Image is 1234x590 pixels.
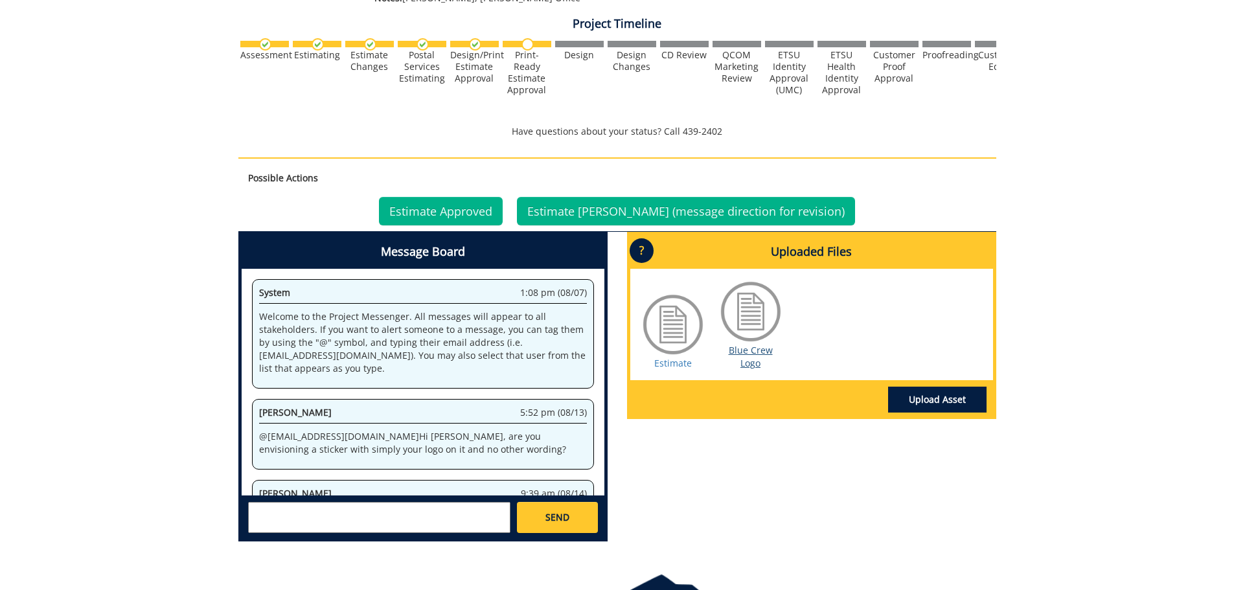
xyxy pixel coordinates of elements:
strong: Possible Actions [248,172,318,184]
div: Customer Proof Approval [870,49,919,84]
p: Have questions about your status? Call 439-2402 [238,125,996,138]
span: SEND [545,511,569,524]
span: System [259,286,290,299]
textarea: messageToSend [248,502,510,533]
img: checkmark [312,38,324,51]
div: Customer Edits [975,49,1023,73]
img: no [521,38,534,51]
p: Welcome to the Project Messenger. All messages will appear to all stakeholders. If you want to al... [259,310,587,375]
a: Estimate [PERSON_NAME] (message direction for revision) [517,197,855,225]
div: ETSU Health Identity Approval [817,49,866,96]
a: Upload Asset [888,387,987,413]
a: Blue Crew Logo [729,344,773,369]
h4: Uploaded Files [630,235,993,269]
img: checkmark [469,38,481,51]
img: checkmark [364,38,376,51]
div: ETSU Identity Approval (UMC) [765,49,814,96]
p: ? [630,238,654,263]
div: Assessment [240,49,289,61]
div: Design/Print Estimate Approval [450,49,499,84]
h4: Message Board [242,235,604,269]
div: Postal Services Estimating [398,49,446,84]
div: Design Changes [608,49,656,73]
div: Estimating [293,49,341,61]
a: Estimate Approved [379,197,503,225]
a: SEND [517,502,597,533]
div: QCOM Marketing Review [713,49,761,84]
span: [PERSON_NAME] [259,487,332,499]
span: [PERSON_NAME] [259,406,332,418]
h4: Project Timeline [238,17,996,30]
div: Print-Ready Estimate Approval [503,49,551,96]
a: Estimate [654,357,692,369]
img: checkmark [417,38,429,51]
div: Design [555,49,604,61]
span: 1:08 pm (08/07) [520,286,587,299]
p: @ [EMAIL_ADDRESS][DOMAIN_NAME] Hi [PERSON_NAME], are you envisioning a sticker with simply your l... [259,430,587,456]
div: CD Review [660,49,709,61]
div: Estimate Changes [345,49,394,73]
img: checkmark [259,38,271,51]
span: 5:52 pm (08/13) [520,406,587,419]
div: Proofreading [922,49,971,61]
span: 9:39 am (08/14) [521,487,587,500]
